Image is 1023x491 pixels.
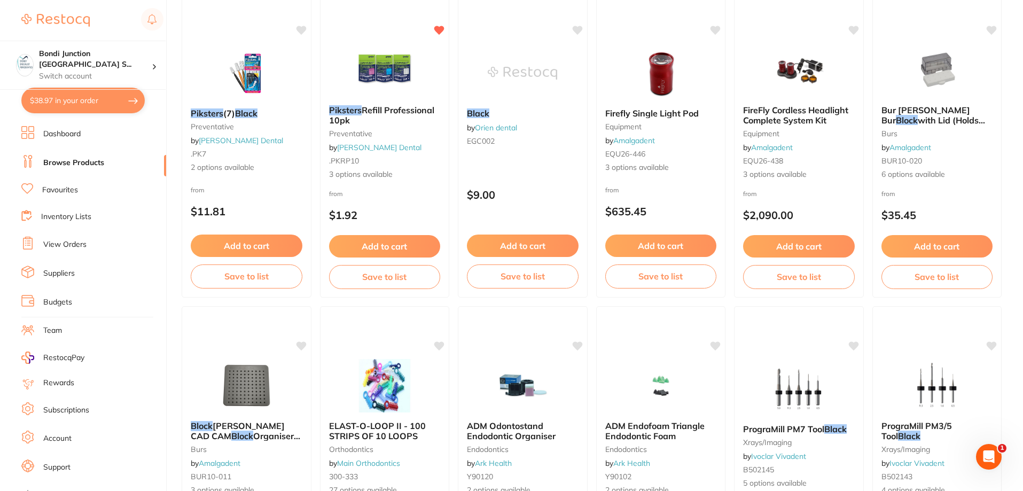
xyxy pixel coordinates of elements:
b: Black [467,108,579,118]
small: preventative [191,122,302,131]
b: FireFly Cordless Headlight Complete System Kit [743,105,855,125]
a: Ark Health [475,458,512,468]
span: from [743,190,757,198]
a: Budgets [43,297,72,308]
span: .PK7 [191,149,206,159]
a: Suppliers [43,268,75,279]
a: Amalgadent [751,143,793,152]
img: Bondi Junction Sydney Specialist Periodontics [17,54,33,71]
small: equipment [743,129,855,138]
p: Switch account [39,71,152,82]
b: PrograMill PM3/5 Tool Black [881,421,993,441]
img: FireFly Cordless Headlight Complete System Kit [764,43,833,97]
img: PrograMill PM7 Tool Black [764,362,833,416]
span: 6 options available [881,169,993,180]
img: Black [488,46,557,100]
button: Save to list [605,264,717,288]
button: Add to cart [467,235,579,257]
button: Add to cart [605,235,717,257]
span: (7) [223,108,235,119]
button: Add to cart [743,235,855,258]
button: Add to cart [191,235,302,257]
span: B502143 [881,472,912,481]
img: RestocqPay [21,352,34,364]
b: PrograMill PM7 Tool Black [743,424,855,434]
span: ADM Endofoam Triangle Endodontic Foam [605,420,705,441]
span: Y90102 [605,472,631,481]
img: Bur Butler Bur Block with Lid (Holds 10) [902,43,972,97]
a: Dashboard [43,129,81,139]
b: Piksters (7) Black [191,108,302,118]
b: Piksters Refill Professional 10pk [329,105,441,125]
span: 3 options available [605,162,717,173]
a: Ivoclar Vivadent [889,458,944,468]
a: Restocq Logo [21,8,90,33]
b: Block Butler CAD CAM Block Organiser (Holds 100) [191,421,302,441]
span: with Lid (Holds 10) [881,115,985,135]
span: from [329,190,343,198]
em: Block [896,115,918,126]
a: [PERSON_NAME] Dental [337,143,421,152]
img: Piksters Refill Professional 10pk [350,43,419,97]
b: Bur Butler Bur Block with Lid (Holds 10) [881,105,993,125]
iframe: Intercom live chat [976,444,1002,470]
span: by [881,143,931,152]
small: endodontics [467,445,579,454]
small: orthodontics [329,445,441,454]
button: Save to list [743,265,855,289]
a: View Orders [43,239,87,250]
a: Ark Health [613,458,650,468]
a: Account [43,433,72,444]
a: Inventory Lists [41,212,91,222]
small: burs [881,129,993,138]
a: Orien dental [475,123,517,133]
a: Rewards [43,378,74,388]
b: ADM Endofoam Triangle Endodontic Foam [605,421,717,441]
span: by [329,143,421,152]
a: Ivoclar Vivadent [751,451,806,461]
button: $38.97 in your order [21,88,145,113]
span: 300-333 [329,472,358,481]
a: Amalgadent [199,458,240,468]
em: Block [231,431,253,441]
span: EQU26-438 [743,156,783,166]
a: Subscriptions [43,405,89,416]
button: Save to list [329,265,441,289]
span: BUR10-020 [881,156,922,166]
em: Block [191,420,213,431]
span: 1 [998,444,1006,453]
span: RestocqPay [43,353,84,363]
p: $11.81 [191,205,302,217]
span: 2 options available [191,162,302,173]
p: $9.00 [467,189,579,201]
a: Amalgadent [889,143,931,152]
img: Block Butler CAD CAM Block Organiser (Holds 100) [212,359,281,412]
span: by [191,458,240,468]
small: xrays/imaging [743,438,855,447]
span: PrograMill PM7 Tool [743,424,824,434]
em: Black [824,424,847,434]
b: ADM Odontostand Endodontic Organiser [467,421,579,441]
img: Piksters (7) Black [212,46,281,100]
span: by [743,451,806,461]
a: Favourites [42,185,78,196]
img: ADM Endofoam Triangle Endodontic Foam [626,359,696,412]
em: Black [235,108,257,119]
a: Main Orthodontics [337,458,400,468]
img: ADM Odontostand Endodontic Organiser [488,359,557,412]
span: BUR10-011 [191,472,231,481]
b: Firefly Single Light Pod [605,108,717,118]
small: endodontics [605,445,717,454]
span: FireFly Cordless Headlight Complete System Kit [743,105,848,125]
a: RestocqPay [21,352,84,364]
span: by [605,458,650,468]
span: EGC002 [467,136,495,146]
span: 3 options available [329,169,441,180]
small: equipment [605,122,717,131]
button: Save to list [467,264,579,288]
span: ADM Odontostand Endodontic Organiser [467,420,556,441]
span: PrograMill PM3/5 Tool [881,420,952,441]
em: Black [467,108,489,119]
small: xrays/imaging [881,445,993,454]
em: Piksters [329,105,362,115]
